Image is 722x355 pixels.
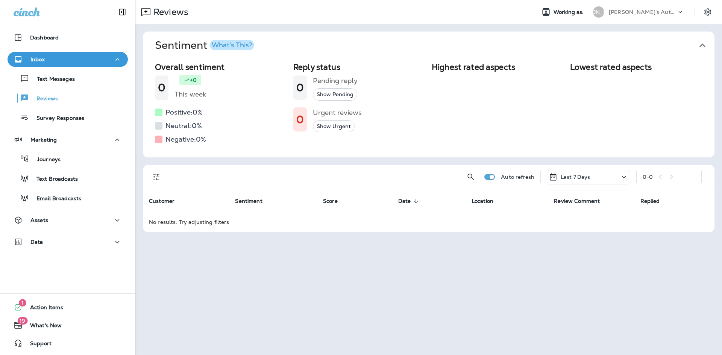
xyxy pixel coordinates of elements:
p: Dashboard [30,35,59,41]
h2: Highest rated aspects [432,62,564,72]
span: Replied [640,198,660,204]
span: Replied [640,198,670,204]
h5: Neutral: 0 % [165,120,202,132]
button: Settings [701,5,714,19]
h5: Negative: 0 % [165,133,206,145]
button: Filters [149,169,164,184]
div: [PERSON_NAME] [593,6,604,18]
div: 0 - 0 [643,174,653,180]
span: Action Items [23,304,63,313]
div: SentimentWhat's This? [143,59,714,157]
span: Sentiment [235,198,262,204]
h5: This week [174,88,206,100]
p: Text Messages [29,76,75,83]
p: [PERSON_NAME]'s Auto & Tire [609,9,676,15]
button: Search Reviews [463,169,478,184]
h5: Urgent reviews [313,107,362,119]
button: Marketing [8,132,128,147]
h1: 0 [296,82,304,94]
p: Data [30,239,43,245]
span: 19 [17,317,27,325]
p: Assets [30,217,48,223]
button: 1Action Items [8,300,128,315]
p: Email Broadcasts [29,195,81,202]
button: Show Urgent [313,120,355,133]
span: Date [398,198,411,204]
button: Reviews [8,90,128,106]
p: Reviews [150,6,188,18]
span: Score [323,198,347,204]
p: Journeys [29,156,61,163]
button: What's This? [210,40,254,50]
button: Survey Responses [8,110,128,125]
span: Location [472,198,493,204]
button: Data [8,234,128,249]
div: What's This? [212,42,252,48]
h5: Positive: 0 % [165,106,203,118]
h2: Lowest rated aspects [570,62,702,72]
span: What's New [23,322,62,331]
button: Collapse Sidebar [112,5,133,20]
button: Text Broadcasts [8,171,128,186]
button: 19What's New [8,318,128,333]
p: Text Broadcasts [29,176,78,183]
button: Assets [8,213,128,228]
h2: Overall sentiment [155,62,287,72]
span: 1 [19,299,26,307]
p: Auto refresh [501,174,534,180]
span: Customer [149,198,174,204]
h1: 0 [158,82,165,94]
button: SentimentWhat's This? [149,32,720,59]
button: Text Messages [8,71,128,86]
p: Reviews [29,95,58,103]
span: Review Comment [554,198,610,204]
button: Email Broadcasts [8,190,128,206]
p: +0 [190,76,197,84]
p: Inbox [30,56,45,62]
button: Inbox [8,52,128,67]
button: Show Pending [313,88,357,101]
p: Survey Responses [29,115,84,122]
span: Support [23,340,52,349]
p: Last 7 Days [561,174,590,180]
button: Dashboard [8,30,128,45]
span: Location [472,198,503,204]
button: Journeys [8,151,128,167]
button: Support [8,336,128,351]
span: Working as: [554,9,585,15]
h1: 0 [296,113,304,126]
h1: Sentiment [155,39,254,52]
span: Review Comment [554,198,600,204]
span: Sentiment [235,198,272,204]
h2: Reply status [293,62,426,72]
span: Score [323,198,338,204]
h5: Pending reply [313,75,358,87]
span: Date [398,198,421,204]
span: Customer [149,198,184,204]
td: No results. Try adjusting filters [143,212,714,232]
p: Marketing [30,137,57,143]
